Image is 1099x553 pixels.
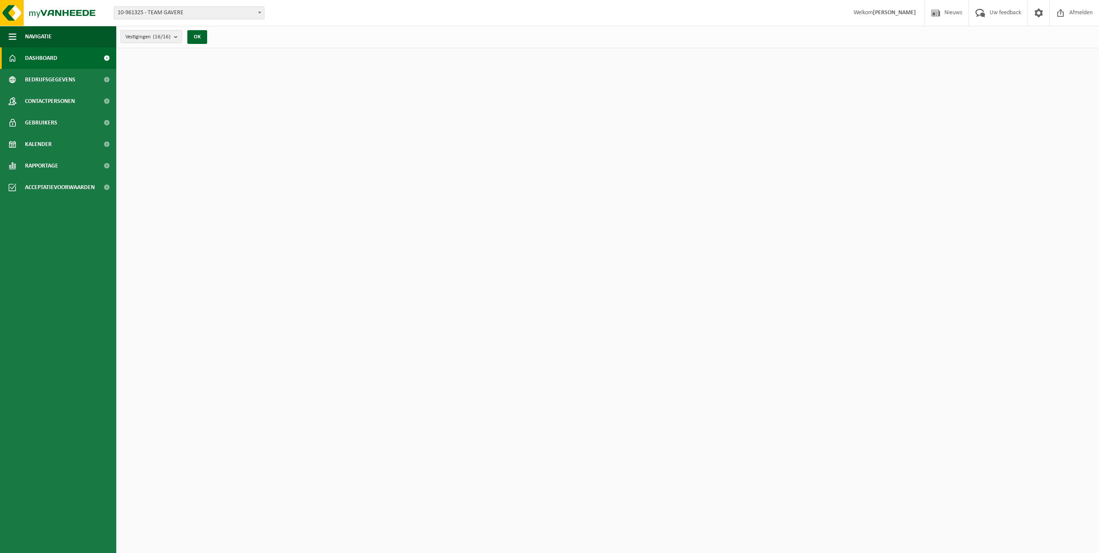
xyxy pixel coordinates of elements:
span: Vestigingen [125,31,171,43]
span: Kalender [25,134,52,155]
span: Acceptatievoorwaarden [25,177,95,198]
span: Dashboard [25,47,57,69]
strong: [PERSON_NAME] [873,9,916,16]
span: Contactpersonen [25,90,75,112]
button: Vestigingen(16/16) [121,30,182,43]
span: 10-961325 - TEAM GAVERE [114,6,264,19]
count: (16/16) [153,34,171,40]
button: OK [187,30,207,44]
span: Gebruikers [25,112,57,134]
span: Rapportage [25,155,58,177]
span: Navigatie [25,26,52,47]
span: 10-961325 - TEAM GAVERE [114,7,264,19]
span: Bedrijfsgegevens [25,69,75,90]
